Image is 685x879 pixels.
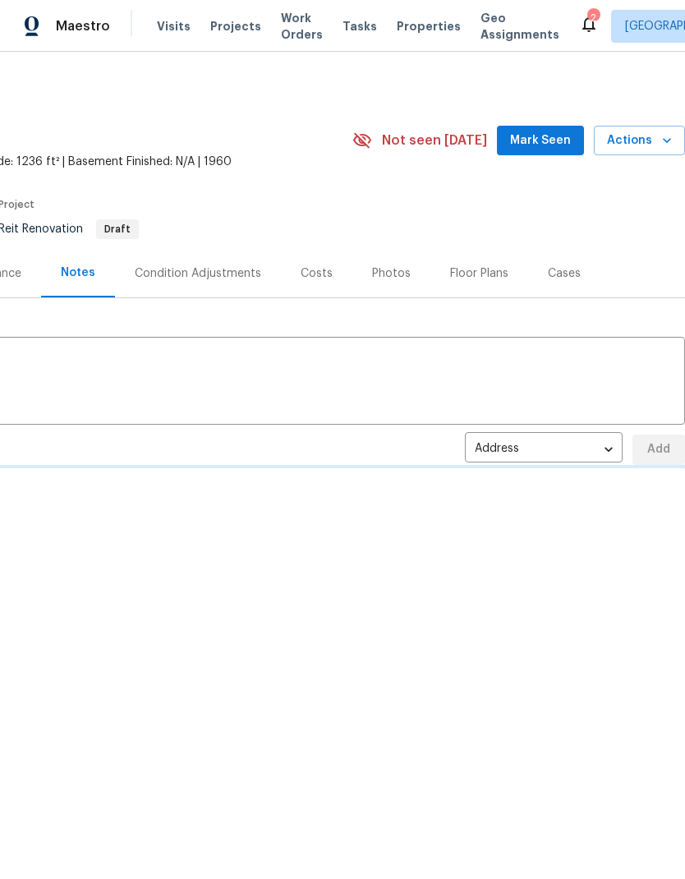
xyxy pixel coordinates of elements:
div: Notes [61,265,95,281]
div: Floor Plans [450,265,508,282]
span: Mark Seen [510,131,571,151]
div: Condition Adjustments [135,265,261,282]
span: Not seen [DATE] [382,132,487,149]
span: Work Orders [281,10,323,43]
div: Costs [301,265,333,282]
span: Actions [607,131,672,151]
div: 2 [587,10,599,26]
span: Tasks [342,21,377,32]
span: Projects [210,18,261,35]
span: Draft [98,224,137,234]
div: Photos [372,265,411,282]
button: Actions [594,126,685,156]
div: Cases [548,265,581,282]
span: Properties [397,18,461,35]
span: Geo Assignments [480,10,559,43]
div: Address [465,430,623,470]
span: Maestro [56,18,110,35]
span: Visits [157,18,191,35]
button: Mark Seen [497,126,584,156]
